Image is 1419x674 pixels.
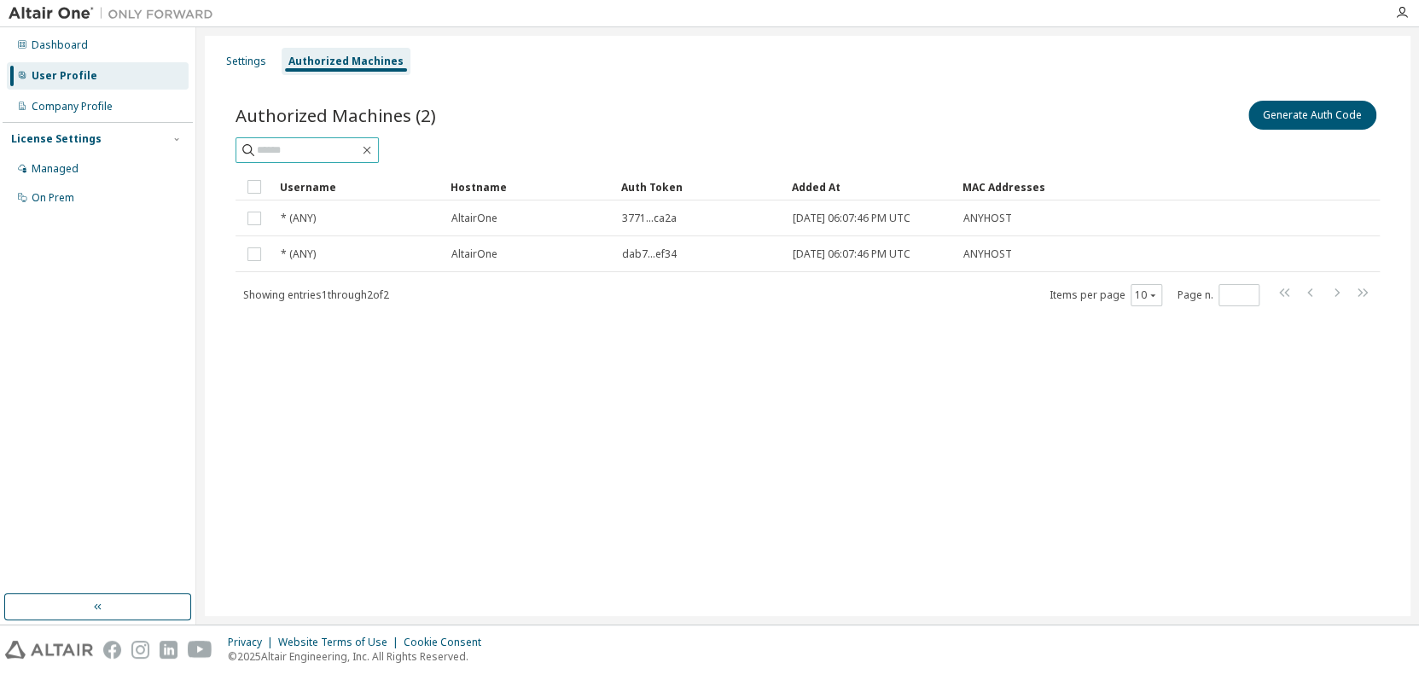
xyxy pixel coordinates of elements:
div: Settings [226,55,266,68]
span: AltairOne [451,247,497,261]
img: youtube.svg [188,641,212,659]
div: Website Terms of Use [278,636,404,649]
img: instagram.svg [131,641,149,659]
img: facebook.svg [103,641,121,659]
div: MAC Addresses [962,173,1201,200]
div: Dashboard [32,38,88,52]
div: Added At [792,173,949,200]
div: Privacy [228,636,278,649]
span: 3771...ca2a [622,212,677,225]
button: 10 [1135,288,1158,302]
span: Items per page [1050,284,1162,306]
div: Hostname [451,173,608,200]
div: On Prem [32,191,74,205]
img: linkedin.svg [160,641,177,659]
div: License Settings [11,132,102,146]
span: * (ANY) [281,212,316,225]
span: [DATE] 06:07:46 PM UTC [793,247,910,261]
div: Auth Token [621,173,778,200]
span: Authorized Machines (2) [236,103,436,127]
span: AltairOne [451,212,497,225]
button: Generate Auth Code [1248,101,1376,130]
span: * (ANY) [281,247,316,261]
span: ANYHOST [963,212,1012,225]
span: dab7...ef34 [622,247,677,261]
img: altair_logo.svg [5,641,93,659]
span: Showing entries 1 through 2 of 2 [243,288,389,302]
img: Altair One [9,5,222,22]
div: Username [280,173,437,200]
div: Managed [32,162,79,176]
span: Page n. [1178,284,1259,306]
div: User Profile [32,69,97,83]
span: ANYHOST [963,247,1012,261]
div: Authorized Machines [288,55,404,68]
div: Cookie Consent [404,636,491,649]
p: © 2025 Altair Engineering, Inc. All Rights Reserved. [228,649,491,664]
span: [DATE] 06:07:46 PM UTC [793,212,910,225]
div: Company Profile [32,100,113,113]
